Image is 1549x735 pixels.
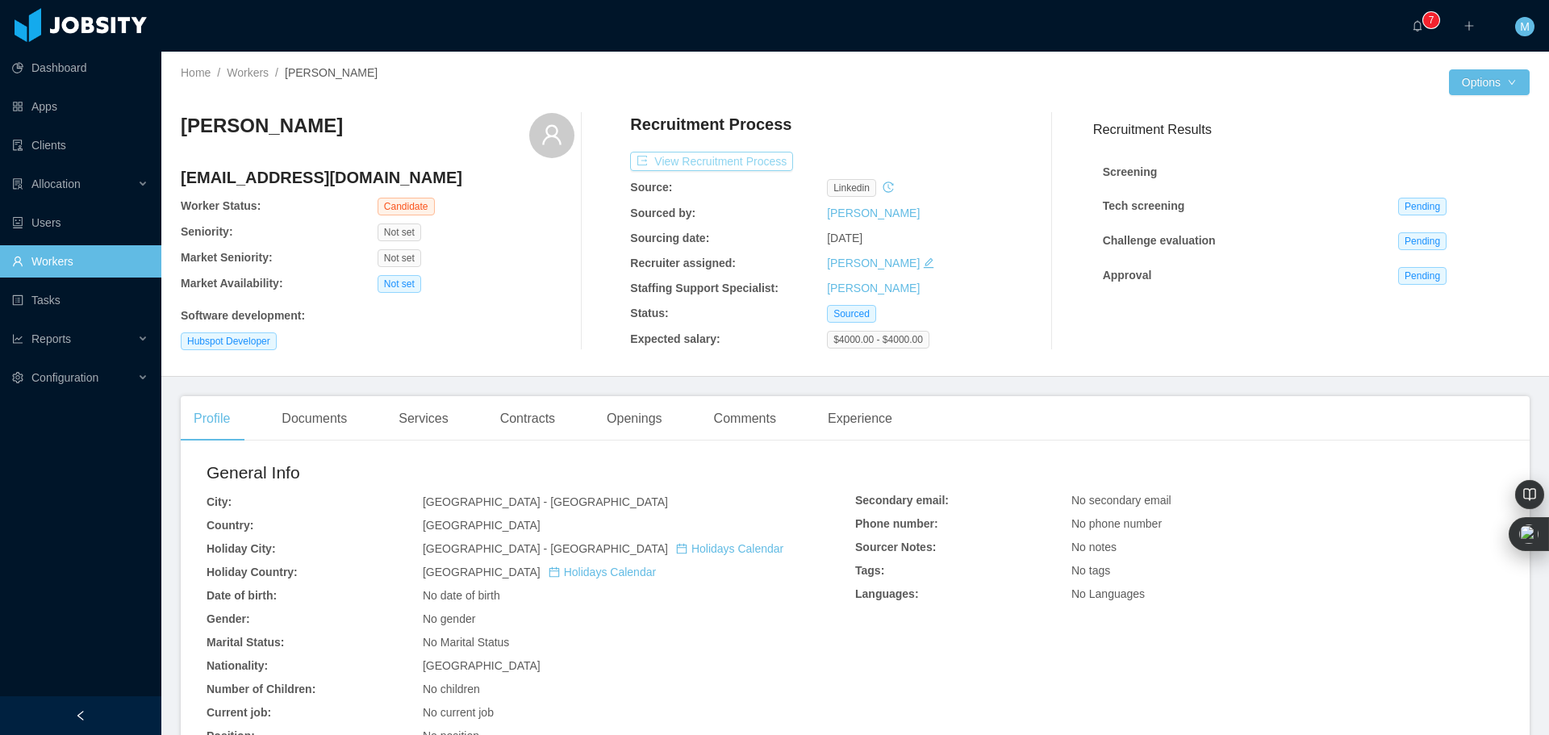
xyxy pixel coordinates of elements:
a: [PERSON_NAME] [827,207,920,219]
strong: Challenge evaluation [1103,234,1216,247]
b: Languages: [855,587,919,600]
i: icon: setting [12,372,23,383]
b: Tags: [855,564,884,577]
b: Sourcing date: [630,232,709,244]
span: linkedin [827,179,876,197]
div: Experience [815,396,905,441]
span: [GEOGRAPHIC_DATA] - [GEOGRAPHIC_DATA] [423,542,783,555]
span: No date of birth [423,589,500,602]
a: icon: exportView Recruitment Process [630,155,793,168]
span: Not set [378,249,421,267]
b: Phone number: [855,517,938,530]
span: Configuration [31,371,98,384]
b: Sourcer Notes: [855,541,936,553]
div: Openings [594,396,675,441]
a: icon: userWorkers [12,245,148,278]
span: No Languages [1071,587,1145,600]
b: Holiday Country: [207,566,298,578]
b: Nationality: [207,659,268,672]
h4: Recruitment Process [630,113,791,136]
span: No Marital Status [423,636,509,649]
div: Profile [181,396,243,441]
span: [PERSON_NAME] [285,66,378,79]
a: icon: calendarHolidays Calendar [676,542,783,555]
strong: Tech screening [1103,199,1185,212]
b: City: [207,495,232,508]
a: icon: pie-chartDashboard [12,52,148,84]
span: No children [423,683,480,695]
b: Gender: [207,612,250,625]
b: Number of Children: [207,683,315,695]
span: Allocation [31,177,81,190]
b: Recruiter assigned: [630,257,736,269]
a: icon: profileTasks [12,284,148,316]
div: Documents [269,396,360,441]
span: Pending [1398,267,1447,285]
span: Pending [1398,198,1447,215]
span: No current job [423,706,494,719]
div: Services [386,396,461,441]
a: icon: auditClients [12,129,148,161]
span: Sourced [827,305,876,323]
a: icon: appstoreApps [12,90,148,123]
h4: [EMAIL_ADDRESS][DOMAIN_NAME] [181,166,574,189]
b: Staffing Support Specialist: [630,282,779,294]
a: icon: robotUsers [12,207,148,239]
b: Country: [207,519,253,532]
b: Secondary email: [855,494,949,507]
a: [PERSON_NAME] [827,282,920,294]
span: No gender [423,612,475,625]
span: No secondary email [1071,494,1171,507]
b: Date of birth: [207,589,277,602]
b: Market Seniority: [181,251,273,264]
span: M [1520,17,1530,36]
sup: 7 [1423,12,1439,28]
i: icon: calendar [549,566,560,578]
div: No tags [1071,562,1504,579]
b: Seniority: [181,225,233,238]
b: Market Availability: [181,277,283,290]
b: Worker Status: [181,199,261,212]
i: icon: bell [1412,20,1423,31]
h3: Recruitment Results [1093,119,1530,140]
span: [GEOGRAPHIC_DATA] - [GEOGRAPHIC_DATA] [423,495,668,508]
p: 7 [1429,12,1434,28]
a: Workers [227,66,269,79]
span: $4000.00 - $4000.00 [827,331,929,349]
b: Holiday City: [207,542,276,555]
h2: General Info [207,460,855,486]
b: Marital Status: [207,636,284,649]
a: Home [181,66,211,79]
button: Optionsicon: down [1449,69,1530,95]
strong: Approval [1103,269,1152,282]
strong: Screening [1103,165,1158,178]
button: icon: exportView Recruitment Process [630,152,793,171]
span: / [217,66,220,79]
div: Contracts [487,396,568,441]
span: Candidate [378,198,435,215]
i: icon: calendar [676,543,687,554]
span: No phone number [1071,517,1162,530]
i: icon: plus [1463,20,1475,31]
span: Not set [378,223,421,241]
span: Hubspot Developer [181,332,277,350]
span: [GEOGRAPHIC_DATA] [423,519,541,532]
b: Sourced by: [630,207,695,219]
span: Pending [1398,232,1447,250]
b: Software development : [181,309,305,322]
b: Status: [630,307,668,319]
span: [GEOGRAPHIC_DATA] [423,659,541,672]
h3: [PERSON_NAME] [181,113,343,139]
a: [PERSON_NAME] [827,257,920,269]
span: No notes [1071,541,1117,553]
i: icon: history [883,182,894,193]
span: [DATE] [827,232,862,244]
i: icon: user [541,123,563,146]
b: Source: [630,181,672,194]
div: Comments [701,396,789,441]
i: icon: line-chart [12,333,23,345]
span: [GEOGRAPHIC_DATA] [423,566,656,578]
span: / [275,66,278,79]
i: icon: solution [12,178,23,190]
b: Expected salary: [630,332,720,345]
